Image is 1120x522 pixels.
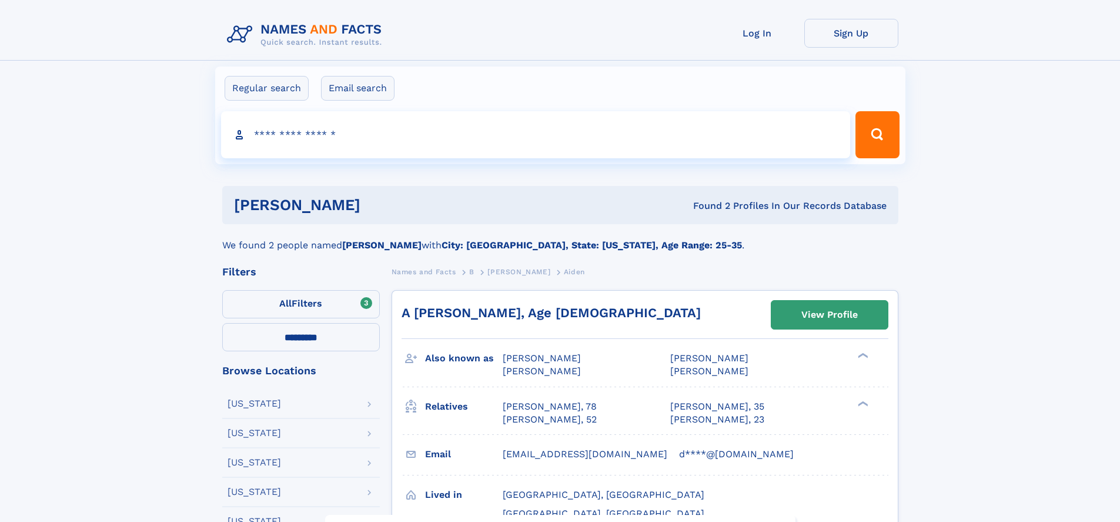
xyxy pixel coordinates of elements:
[487,264,550,279] a: [PERSON_NAME]
[771,301,888,329] a: View Profile
[503,413,597,426] a: [PERSON_NAME], 52
[425,397,503,417] h3: Relatives
[228,458,281,467] div: [US_STATE]
[228,487,281,497] div: [US_STATE]
[855,400,869,407] div: ❯
[321,76,394,101] label: Email search
[855,352,869,360] div: ❯
[527,200,887,212] div: Found 2 Profiles In Our Records Database
[670,400,764,413] a: [PERSON_NAME], 35
[228,428,281,438] div: [US_STATE]
[221,111,851,158] input: search input
[222,19,392,51] img: Logo Names and Facts
[670,353,748,364] span: [PERSON_NAME]
[469,264,474,279] a: B
[228,399,281,408] div: [US_STATE]
[425,348,503,368] h3: Also known as
[487,268,550,276] span: [PERSON_NAME]
[670,365,748,377] span: [PERSON_NAME]
[225,76,309,101] label: Regular search
[279,298,292,309] span: All
[564,268,585,276] span: Aiden
[503,508,704,519] span: [GEOGRAPHIC_DATA], [GEOGRAPHIC_DATA]
[804,19,898,48] a: Sign Up
[222,224,898,252] div: We found 2 people named with .
[402,305,701,320] a: A [PERSON_NAME], Age [DEMOGRAPHIC_DATA]
[342,240,422,251] b: [PERSON_NAME]
[670,413,764,426] a: [PERSON_NAME], 23
[392,264,456,279] a: Names and Facts
[503,365,581,377] span: [PERSON_NAME]
[503,400,597,413] a: [PERSON_NAME], 78
[442,240,742,251] b: City: [GEOGRAPHIC_DATA], State: [US_STATE], Age Range: 25-35
[503,448,667,460] span: [EMAIL_ADDRESS][DOMAIN_NAME]
[222,267,380,277] div: Filters
[222,290,380,318] label: Filters
[710,19,804,48] a: Log In
[801,301,858,328] div: View Profile
[425,485,503,505] h3: Lived in
[425,444,503,464] h3: Email
[503,489,704,500] span: [GEOGRAPHIC_DATA], [GEOGRAPHIC_DATA]
[855,111,899,158] button: Search Button
[234,198,527,212] h1: [PERSON_NAME]
[503,353,581,364] span: [PERSON_NAME]
[222,365,380,376] div: Browse Locations
[469,268,474,276] span: B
